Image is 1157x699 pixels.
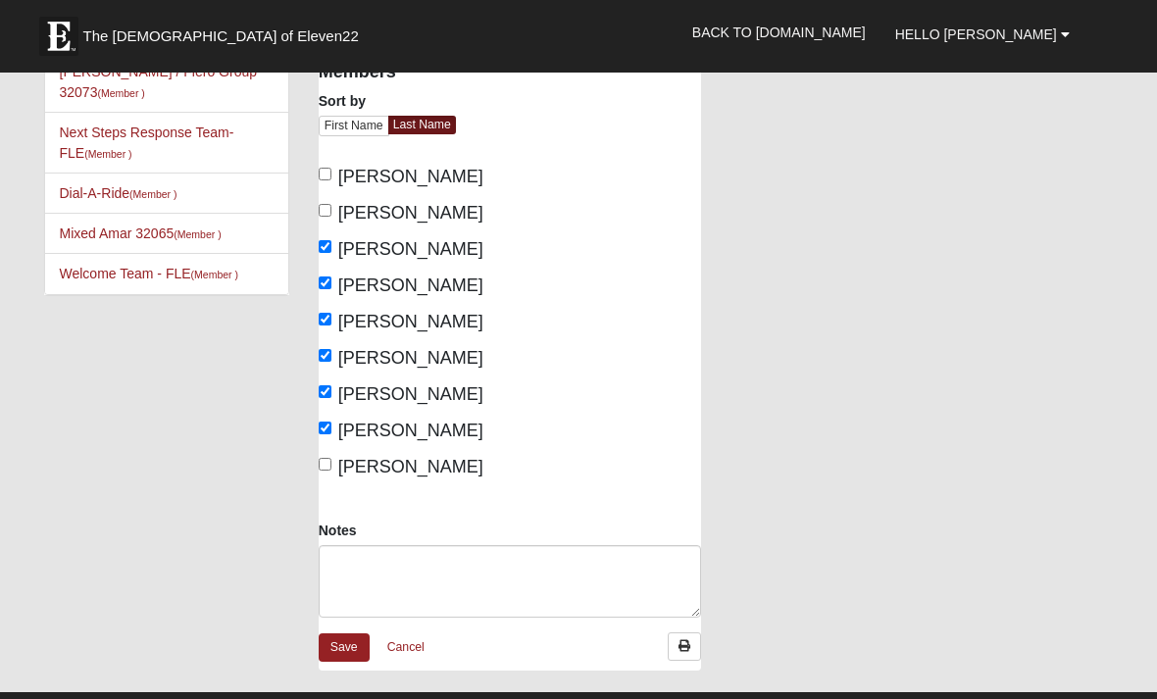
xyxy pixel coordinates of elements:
[319,91,366,111] label: Sort by
[895,26,1057,42] span: Hello [PERSON_NAME]
[60,225,222,241] a: Mixed Amar 32065(Member )
[338,275,483,295] span: [PERSON_NAME]
[375,632,437,663] a: Cancel
[319,633,370,662] a: Save
[319,422,331,434] input: [PERSON_NAME]
[319,385,331,398] input: [PERSON_NAME]
[60,125,234,161] a: Next Steps Response Team-FLE(Member )
[319,204,331,217] input: [PERSON_NAME]
[338,312,483,331] span: [PERSON_NAME]
[319,168,331,180] input: [PERSON_NAME]
[129,188,176,200] small: (Member )
[60,266,239,281] a: Welcome Team - FLE(Member )
[319,116,389,136] a: First Name
[338,167,483,186] span: [PERSON_NAME]
[338,421,483,440] span: [PERSON_NAME]
[338,203,483,223] span: [PERSON_NAME]
[39,17,78,56] img: Eleven22 logo
[338,457,483,476] span: [PERSON_NAME]
[338,348,483,368] span: [PERSON_NAME]
[319,349,331,362] input: [PERSON_NAME]
[678,8,880,57] a: Back to [DOMAIN_NAME]
[174,228,221,240] small: (Member )
[191,269,238,280] small: (Member )
[84,148,131,160] small: (Member )
[319,240,331,253] input: [PERSON_NAME]
[319,521,357,540] label: Notes
[388,116,456,134] a: Last Name
[338,384,483,404] span: [PERSON_NAME]
[60,185,177,201] a: Dial-A-Ride(Member )
[319,276,331,289] input: [PERSON_NAME]
[319,313,331,325] input: [PERSON_NAME]
[83,26,359,46] span: The [DEMOGRAPHIC_DATA] of Eleven22
[338,239,483,259] span: [PERSON_NAME]
[319,458,331,471] input: [PERSON_NAME]
[880,10,1084,59] a: Hello [PERSON_NAME]
[29,7,422,56] a: The [DEMOGRAPHIC_DATA] of Eleven22
[668,632,701,661] a: Print Attendance Roster
[97,87,144,99] small: (Member )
